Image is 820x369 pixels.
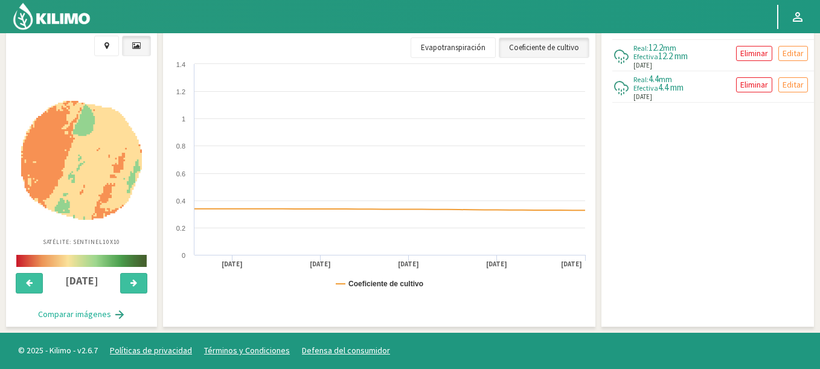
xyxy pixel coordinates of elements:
p: Eliminar [740,78,768,92]
img: scale [16,255,147,267]
button: Eliminar [736,77,772,92]
span: 4.4 mm [658,82,684,93]
text: 0.2 [176,225,185,232]
button: Editar [778,77,808,92]
span: 4.4 [649,73,659,85]
span: mm [659,74,672,85]
text: Coeficiente de cultivo [348,280,423,288]
text: [DATE] [222,260,243,269]
span: 10X10 [103,238,121,246]
span: Efectiva [633,52,658,61]
img: Kilimo [12,2,91,31]
text: 0.6 [176,170,185,178]
span: mm [663,42,676,53]
a: Evapotranspiración [411,37,496,58]
a: Términos y Condiciones [204,345,290,356]
text: 1.2 [176,88,185,95]
span: Real: [633,43,649,53]
span: 12.2 [649,42,663,53]
span: Efectiva [633,83,658,92]
text: [DATE] [486,260,507,269]
span: © 2025 - Kilimo - v2.6.7 [12,344,104,357]
text: 0.8 [176,143,185,150]
p: Satélite: Sentinel [43,237,121,246]
button: Comparar imágenes [26,303,138,327]
span: [DATE] [633,92,652,102]
a: Defensa del consumidor [302,345,390,356]
button: Eliminar [736,46,772,61]
p: Editar [783,47,804,60]
span: 12.2 mm [658,50,688,62]
span: Real: [633,75,649,84]
p: Editar [783,78,804,92]
text: 1.4 [176,61,185,68]
a: Políticas de privacidad [110,345,192,356]
p: Eliminar [740,47,768,60]
button: Editar [778,46,808,61]
text: 0.4 [176,197,185,205]
text: [DATE] [310,260,331,269]
text: 1 [182,115,185,123]
img: 87cbc05f-2834-401e-a865-5e7716579a79_-_sentinel_-_2025-08-13.png [21,101,142,220]
a: Coeficiente de cultivo [499,37,589,58]
h4: [DATE] [50,275,114,287]
text: 0 [182,252,185,259]
span: [DATE] [633,60,652,71]
text: [DATE] [398,260,419,269]
text: [DATE] [561,260,582,269]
